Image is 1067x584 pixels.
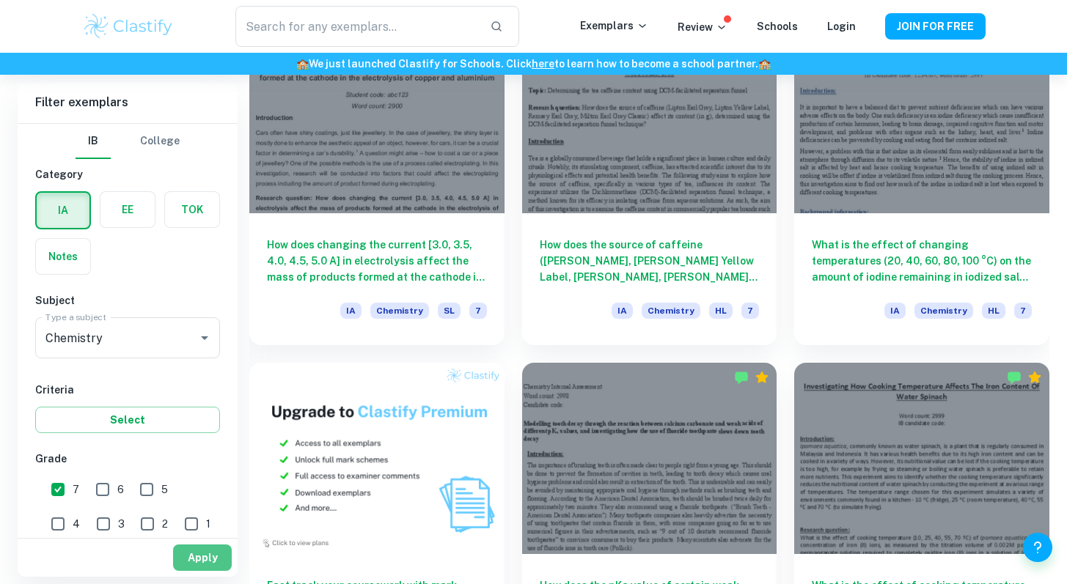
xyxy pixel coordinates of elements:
span: Chemistry [370,303,429,319]
span: 🏫 [758,58,771,70]
span: 6 [117,481,124,498]
span: 7 [741,303,759,319]
span: Chemistry [642,303,700,319]
span: IA [884,303,906,319]
h6: Subject [35,292,220,308]
button: EE [100,192,155,227]
button: Open [194,328,215,348]
input: Search for any exemplars... [235,6,477,47]
img: Marked [734,370,749,385]
div: Premium [755,370,769,385]
h6: Criteria [35,382,220,398]
a: Login [827,21,856,32]
h6: What is the effect of changing temperatures (20, 40, 60, 80, 100 °C) on the amount of iodine rema... [812,237,1032,285]
span: 7 [73,481,79,498]
a: How does changing the current [3.0, 3.5, 4.0, 4.5, 5.0 A] in electrolysis affect the mass of prod... [249,23,505,346]
p: Review [678,19,727,35]
img: Clastify logo [82,12,175,41]
span: IA [612,303,633,319]
span: 🏫 [296,58,309,70]
span: 4 [73,516,80,532]
span: 7 [469,303,487,319]
button: IB [76,124,111,159]
a: here [532,58,554,70]
img: Marked [1007,370,1022,385]
img: Thumbnail [249,363,505,554]
button: College [140,124,180,159]
a: What is the effect of changing temperatures (20, 40, 60, 80, 100 °C) on the amount of iodine rema... [794,23,1049,346]
button: Apply [173,544,232,571]
h6: Grade [35,451,220,467]
span: SL [438,303,461,319]
div: Filter type choice [76,124,180,159]
span: 3 [118,516,125,532]
button: Notes [36,239,90,274]
button: IA [37,193,89,228]
h6: How does changing the current [3.0, 3.5, 4.0, 4.5, 5.0 A] in electrolysis affect the mass of prod... [267,237,487,285]
p: Exemplars [580,18,648,34]
span: HL [709,303,733,319]
span: 1 [206,516,210,532]
h6: We just launched Clastify for Schools. Click to learn how to become a school partner. [3,56,1064,72]
span: 5 [161,481,168,498]
a: Schools [757,21,798,32]
span: Chemistry [914,303,973,319]
span: 2 [162,516,168,532]
button: Select [35,407,220,433]
div: Premium [1027,370,1042,385]
h6: How does the source of caffeine ([PERSON_NAME], [PERSON_NAME] Yellow Label, [PERSON_NAME], [PERSO... [540,237,760,285]
a: How does the source of caffeine ([PERSON_NAME], [PERSON_NAME] Yellow Label, [PERSON_NAME], [PERSO... [522,23,777,346]
span: HL [982,303,1005,319]
h6: Filter exemplars [18,82,238,123]
button: JOIN FOR FREE [885,13,986,40]
h6: Category [35,166,220,182]
button: TOK [165,192,219,227]
label: Type a subject [45,311,106,323]
span: 7 [1014,303,1032,319]
span: IA [340,303,362,319]
button: Help and Feedback [1023,533,1052,562]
